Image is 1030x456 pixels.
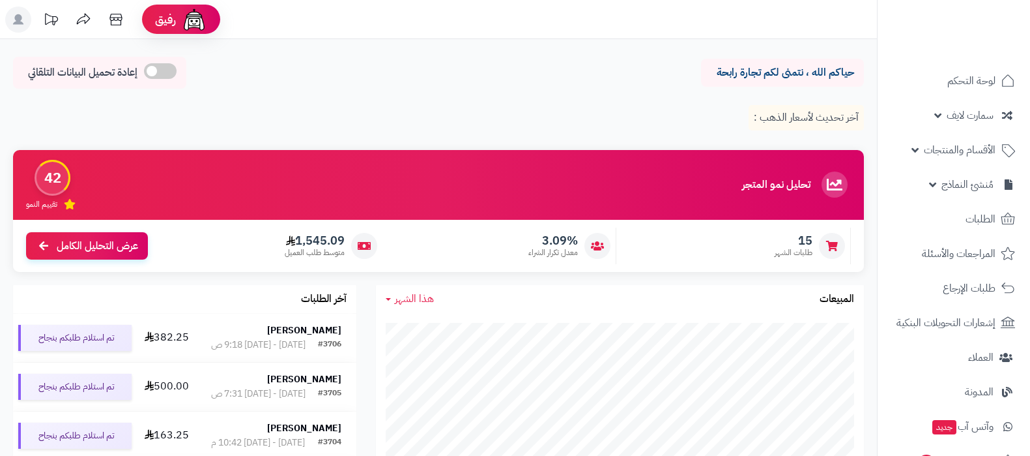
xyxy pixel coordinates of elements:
[386,292,434,307] a: هذا الشهر
[26,232,148,260] a: عرض التحليل الكامل
[742,179,810,191] h3: تحليل نمو المتجر
[941,175,994,194] span: مُنشئ النماذج
[137,363,196,411] td: 500.00
[885,65,1022,97] a: لوحة التحكم
[211,388,306,401] div: [DATE] - [DATE] 7:31 ص
[749,105,864,130] p: آخر تحديث لأسعار الذهب :
[137,314,196,362] td: 382.25
[711,65,854,80] p: حياكم الله ، نتمنى لكم تجارة رابحة
[267,324,341,337] strong: [PERSON_NAME]
[965,383,994,401] span: المدونة
[885,273,1022,304] a: طلبات الإرجاع
[267,372,341,386] strong: [PERSON_NAME]
[820,294,854,305] h3: المبيعات
[301,294,347,305] h3: آخر الطلبات
[528,247,578,258] span: معدل تكرار الشراء
[947,72,995,90] span: لوحة التحكم
[775,234,812,248] span: 15
[922,245,995,263] span: المراجعات والأسئلة
[18,423,132,449] div: تم استلام طلبكم بنجاح
[885,204,1022,235] a: الطلبات
[966,210,995,228] span: الطلبات
[318,388,341,401] div: #3705
[35,7,67,36] a: تحديثات المنصة
[924,141,995,159] span: الأقسام والمنتجات
[26,199,57,210] span: تقييم النمو
[18,325,132,351] div: تم استلام طلبكم بنجاح
[528,234,578,248] span: 3.09%
[947,106,994,125] span: سمارت لايف
[285,247,345,258] span: متوسط طلب العميل
[57,239,138,254] span: عرض التحليل الكامل
[968,348,994,367] span: العملاء
[211,436,305,449] div: [DATE] - [DATE] 10:42 م
[943,279,995,297] span: طلبات الإرجاع
[318,436,341,449] div: #3704
[885,307,1022,339] a: إشعارات التحويلات البنكية
[181,7,207,33] img: ai-face.png
[885,411,1022,442] a: وآتس آبجديد
[775,247,812,258] span: طلبات الشهر
[285,234,345,248] span: 1,545.09
[395,291,434,307] span: هذا الشهر
[18,374,132,400] div: تم استلام طلبكم بنجاح
[267,421,341,435] strong: [PERSON_NAME]
[932,420,956,434] span: جديد
[885,342,1022,373] a: العملاء
[28,65,137,80] span: إعادة تحميل البيانات التلقائي
[931,418,994,436] span: وآتس آب
[155,12,176,27] span: رفيق
[318,339,341,352] div: #3706
[211,339,306,352] div: [DATE] - [DATE] 9:18 ص
[885,376,1022,408] a: المدونة
[896,314,995,332] span: إشعارات التحويلات البنكية
[885,238,1022,269] a: المراجعات والأسئلة
[941,35,1018,62] img: logo-2.png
